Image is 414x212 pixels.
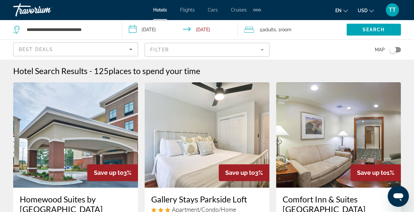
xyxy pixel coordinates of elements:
[13,66,88,76] h1: Hotel Search Results
[13,1,79,18] a: Travorium
[13,82,138,188] img: Hotel image
[237,20,346,40] button: Travelers: 5 adults, 0 children
[109,66,200,76] span: places to spend your time
[260,25,276,34] span: 5
[346,24,401,36] button: Search
[357,169,387,176] span: Save up to
[219,164,269,181] div: 3%
[145,82,269,188] img: Hotel image
[151,194,263,204] a: Gallery Stays Parkside Loft
[384,3,401,17] button: User Menu
[276,25,291,34] span: , 1
[153,7,167,13] a: Hotels
[350,164,401,181] div: 1%
[385,47,401,53] button: Toggle map
[389,7,396,13] span: TT
[262,27,276,32] span: Adults
[225,169,255,176] span: Save up to
[253,5,261,15] button: Extra navigation items
[122,20,238,40] button: Check-in date: Sep 19, 2025 Check-out date: Sep 22, 2025
[358,6,374,15] button: Change currency
[180,7,195,13] a: Flights
[208,7,218,13] a: Cars
[231,7,247,13] a: Cruises
[358,8,368,13] span: USD
[276,82,401,188] img: Hotel image
[19,45,132,53] mat-select: Sort by
[89,66,92,76] span: -
[363,27,385,32] span: Search
[280,27,291,32] span: Room
[94,169,124,176] span: Save up to
[87,164,138,181] div: 3%
[375,45,385,54] span: Map
[335,8,342,13] span: en
[19,47,53,52] span: Best Deals
[335,6,348,15] button: Change language
[388,186,409,207] iframe: Button to launch messaging window
[94,66,200,76] h2: 125
[145,42,269,57] button: Filter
